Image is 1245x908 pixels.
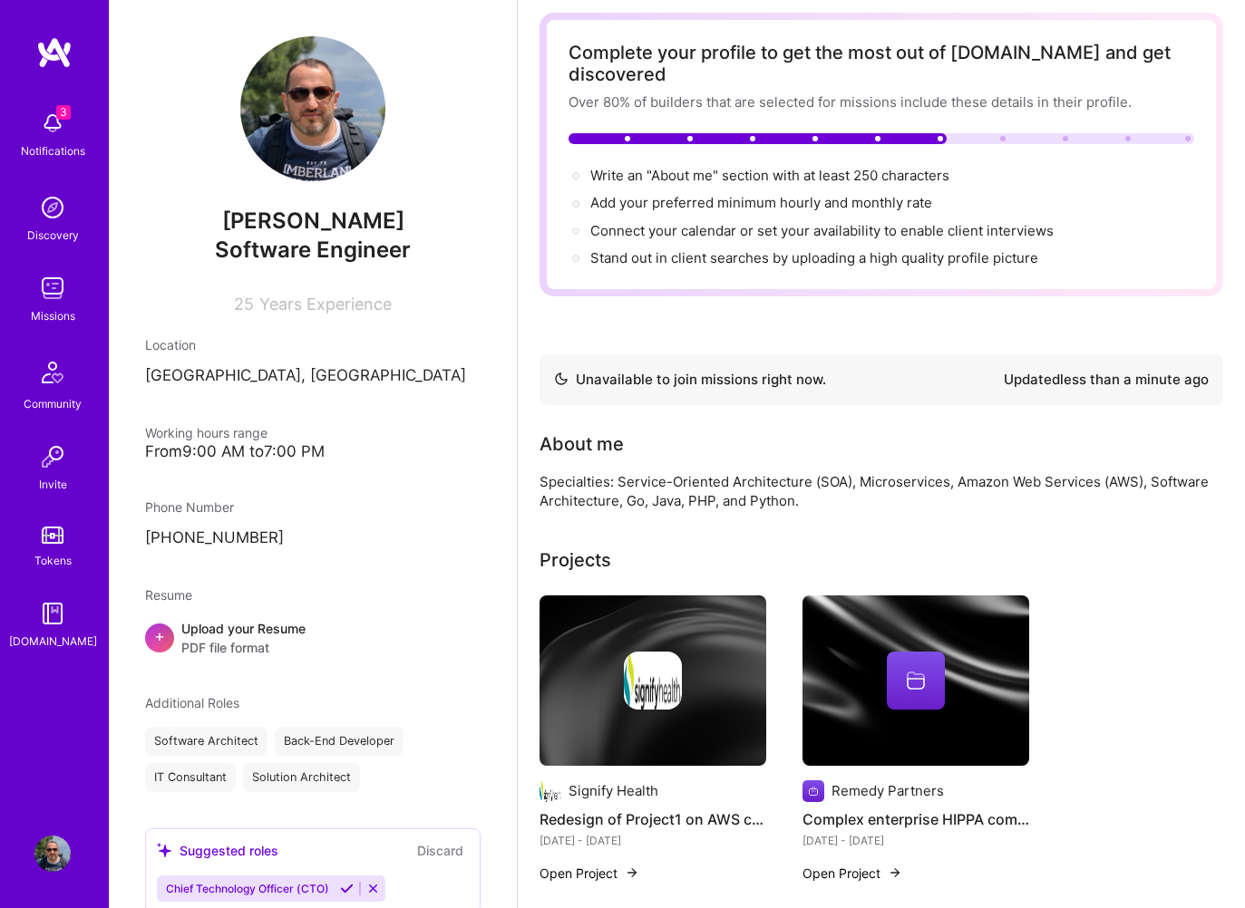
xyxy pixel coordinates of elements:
[157,843,172,858] i: icon SuggestedTeams
[802,864,902,883] button: Open Project
[34,270,71,306] img: teamwork
[34,595,71,632] img: guide book
[554,372,569,386] img: Availability
[802,807,1029,831] h4: Complex enterprise HIPPA compliant system in Healthcare domain
[145,763,236,792] div: IT Consultant
[166,882,329,895] span: Chief Technology Officer (CTO)
[154,626,165,645] span: +
[540,430,624,458] div: About me
[540,831,766,850] div: [DATE] - [DATE]
[145,335,481,354] div: Location
[802,831,1029,850] div: [DATE] - [DATE]
[145,442,481,461] div: From 9:00 AM to 7:00 PM
[259,295,392,314] span: Years Experience
[243,763,360,792] div: Solution Architect
[145,499,234,515] span: Phone Number
[802,780,824,802] img: Company logo
[215,237,411,263] span: Software Engineer
[145,527,481,549] p: [PHONE_NUMBER]
[34,189,71,226] img: discovery
[39,475,67,494] div: Invite
[540,807,766,831] h4: Redesign of Project1 on AWS cloud.
[21,141,85,160] div: Notifications
[31,351,74,394] img: Community
[1004,369,1209,391] div: Updated less than a minute ago
[145,695,239,710] span: Additional Roles
[157,841,278,860] div: Suggested roles
[540,864,639,883] button: Open Project
[624,652,682,710] img: Company logo
[34,439,71,475] img: Invite
[145,365,481,387] p: [GEOGRAPHIC_DATA], [GEOGRAPHIC_DATA]
[145,727,267,756] div: Software Architect
[145,208,481,235] span: [PERSON_NAME]
[888,865,902,880] img: arrow-right
[569,781,658,800] div: Signify Health
[569,42,1194,85] div: Complete your profile to get the most out of [DOMAIN_NAME] and get discovered
[540,780,561,802] img: Company logo
[9,632,97,651] div: [DOMAIN_NAME]
[181,638,306,657] span: PDF file format
[31,306,75,325] div: Missions
[540,546,611,574] div: Projects
[234,295,254,314] span: 25
[590,167,953,184] span: Write an "About me" section with at least 250 characters
[412,840,469,861] button: Discard
[145,587,192,603] span: Resume
[36,36,73,69] img: logo
[625,865,639,880] img: arrow-right
[27,226,79,245] div: Discovery
[24,394,82,413] div: Community
[34,836,71,872] img: User Avatar
[42,526,63,544] img: tokens
[34,105,71,141] img: bell
[540,595,766,766] img: cover
[590,248,1038,267] div: Stand out in client searches by uploading a high quality profile picture
[275,727,404,756] div: Back-End Developer
[181,619,306,657] div: Upload your Resume
[56,105,71,120] span: 3
[34,551,72,570] div: Tokens
[590,194,932,211] span: Add your preferred minimum hourly and monthly rate
[145,425,267,440] span: Working hours range
[590,222,1054,239] span: Connect your calendar or set your availability to enable client interviews
[240,36,385,181] img: User Avatar
[340,882,354,895] i: Accept
[540,472,1223,510] div: Specialties: Service-Oriented Architecture (SOA), Microservices, Amazon Web Services (AWS), Softw...
[832,781,944,800] div: Remedy Partners
[802,595,1029,766] img: cover
[569,92,1194,111] div: Over 80% of builders that are selected for missions include these details in their profile.
[366,882,380,895] i: Reject
[554,369,826,391] div: Unavailable to join missions right now.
